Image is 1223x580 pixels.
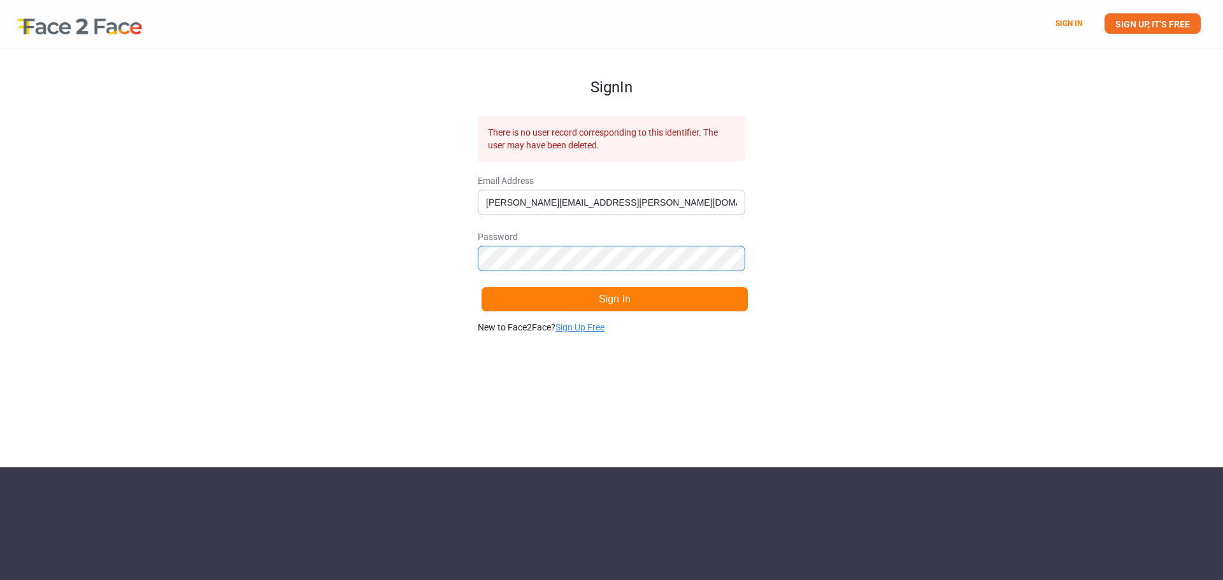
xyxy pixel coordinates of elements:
[478,190,745,215] input: Email Address
[478,246,745,271] input: Password
[1105,13,1201,34] a: SIGN UP, IT'S FREE
[1055,19,1082,28] a: SIGN IN
[481,286,748,312] button: Sign In
[478,174,745,187] span: Email Address
[478,230,745,243] span: Password
[478,48,745,95] h1: Sign In
[478,116,745,162] div: There is no user record corresponding to this identifier. The user may have been deleted.
[478,321,745,334] p: New to Face2Face?
[555,322,604,332] a: Sign Up Free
